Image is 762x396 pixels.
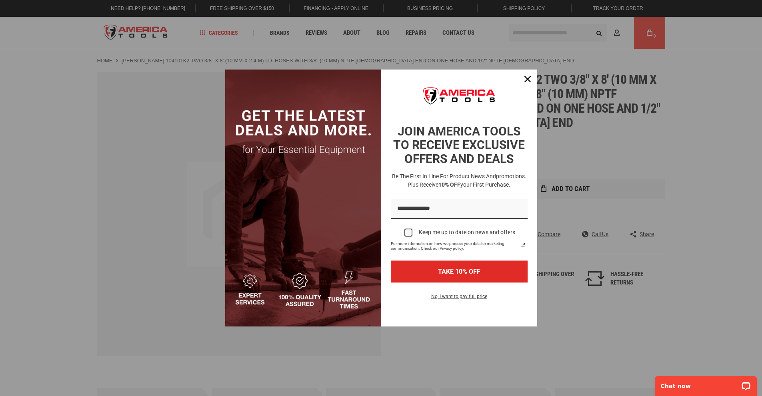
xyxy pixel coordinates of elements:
[650,371,762,396] iframe: LiveChat chat widget
[391,241,518,251] span: For more information on how we process your data for marketing communication. Check our Privacy p...
[438,181,460,188] strong: 10% OFF
[524,76,531,82] svg: close icon
[391,199,528,219] input: Email field
[425,292,494,306] button: No, I want to pay full price
[518,70,537,89] button: Close
[419,229,515,236] div: Keep me up to date on news and offers
[389,172,529,189] h3: Be the first in line for product news and
[518,240,528,250] svg: link icon
[518,240,528,250] a: Read our Privacy Policy
[391,261,528,283] button: TAKE 10% OFF
[393,124,525,166] strong: JOIN AMERICA TOOLS TO RECEIVE EXCLUSIVE OFFERS AND DEALS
